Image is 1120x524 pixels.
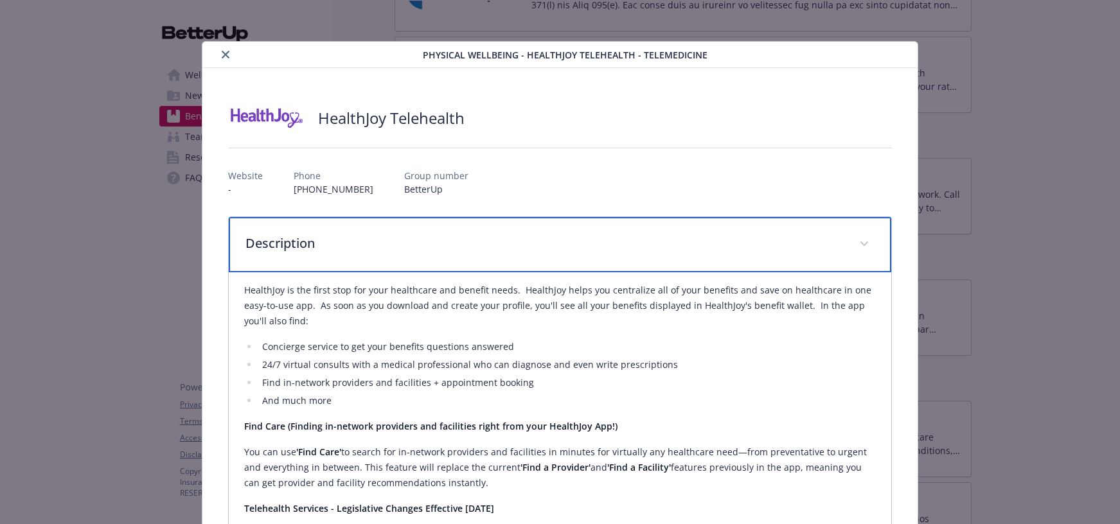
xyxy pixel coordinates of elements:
[218,47,233,62] button: close
[296,446,341,458] strong: 'Find Care'
[228,99,305,137] img: HealthJoy, LLC
[228,182,263,196] p: -
[258,375,876,390] li: Find in-network providers and facilities + appointment booking
[404,169,468,182] p: Group number
[244,420,618,432] strong: Find Care (Finding in-network providers and facilities right from your HealthJoy App!)
[337,502,423,514] strong: Legislative Changes
[423,48,707,62] span: Physical Wellbeing - HealthJoy Telehealth - TeleMedicine
[244,444,876,491] p: You can use to search for in-network providers and facilities in minutes for virtually any health...
[229,217,892,272] div: Description
[244,502,334,514] strong: Telehealth Services -
[404,182,468,196] p: BetterUp
[228,169,263,182] p: Website
[520,461,591,473] strong: 'Find a Provider'
[607,461,671,473] strong: 'Find a Facility'
[318,107,465,129] h2: HealthJoy Telehealth
[294,169,373,182] p: Phone
[294,182,373,196] p: [PHONE_NUMBER]
[258,339,876,354] li: Concierge service to get your benefits questions answered
[258,393,876,408] li: And much more
[245,234,844,253] p: Description
[425,502,494,514] strong: Effective [DATE]
[258,357,876,372] li: 24/7 virtual consults with a medical professional who can diagnose and even write prescriptions
[244,283,876,329] p: HealthJoy is the first stop for your healthcare and benefit needs. HealthJoy helps you centralize...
